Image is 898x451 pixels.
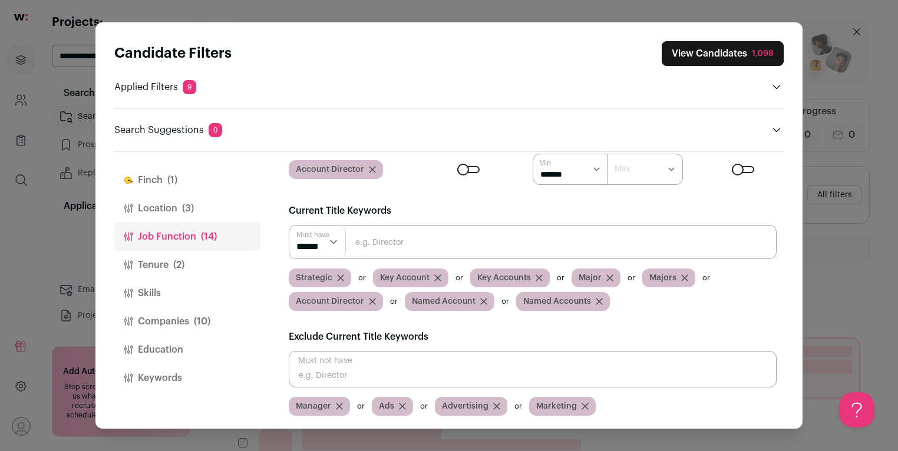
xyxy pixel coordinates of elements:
span: Majors [649,272,676,284]
button: Education [114,336,260,364]
span: Major [579,272,602,284]
button: Open applied filters [770,80,784,94]
span: (2) [173,258,184,272]
label: Max [615,163,630,175]
span: Key Account [380,272,430,284]
span: Account Director [296,296,364,307]
span: (1) [167,173,177,187]
iframe: Help Scout Beacon - Open [839,392,874,427]
div: 1,098 [752,48,774,59]
span: Key Accounts [477,272,531,284]
button: Keywords [114,364,260,392]
strong: Candidate Filters [114,47,232,61]
p: Search Suggestions [114,123,222,137]
span: (14) [201,230,217,244]
span: Advertising [442,400,488,412]
button: Finch(1) [114,166,260,194]
span: Named Accounts [523,296,591,307]
button: Close search preferences [662,41,784,66]
span: (3) [182,201,194,215]
span: (10) [194,314,210,329]
span: Strategic [296,272,332,284]
span: Account Director [296,164,364,175]
label: Current Title Keywords [289,204,391,218]
button: Job Function(14) [114,223,260,251]
button: Skills [114,279,260,307]
p: Applied Filters [114,80,196,94]
button: Location(3) [114,194,260,223]
button: Tenure(2) [114,251,260,279]
span: Manager [296,400,331,412]
label: Exclude Current Title Keywords [289,330,428,344]
input: e.g. Director [289,351,777,387]
button: Companies(10) [114,307,260,336]
span: 9 [183,80,196,94]
input: e.g. Director [289,225,777,259]
label: Min [539,158,551,168]
span: Ads [379,400,394,412]
span: Named Account [412,296,476,307]
span: 0 [209,123,222,137]
span: Marketing [536,400,577,412]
